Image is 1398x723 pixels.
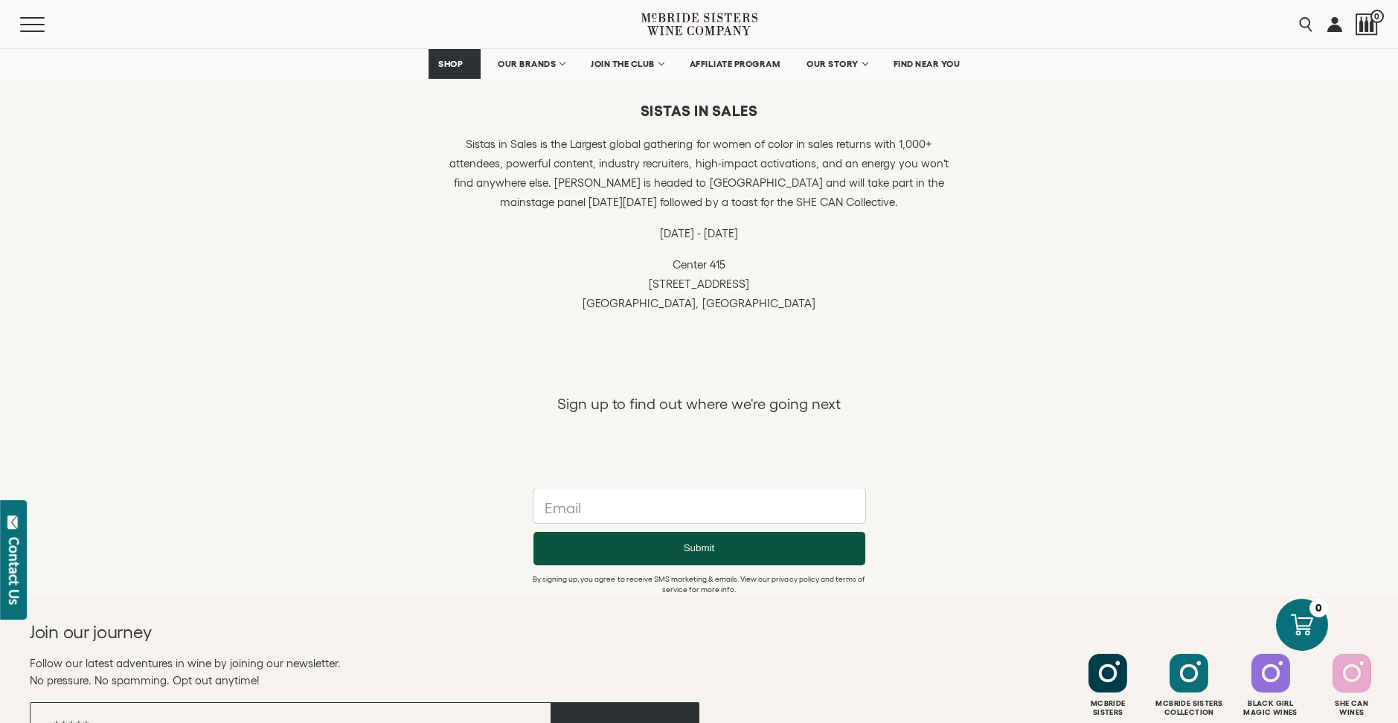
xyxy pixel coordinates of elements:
[1313,699,1391,717] div: She Can Wines
[1232,699,1309,717] div: Black Girl Magic Wines
[429,49,481,79] a: SHOP
[884,49,970,79] a: FIND NEAR YOU
[581,49,673,79] a: JOIN THE CLUB
[443,224,956,243] p: [DATE] - [DATE]
[30,655,699,689] p: Follow our latest adventures in wine by joining our newsletter. No pressure. No spamming. Opt out...
[797,49,876,79] a: OUR STORY
[680,49,790,79] a: AFFILIATE PROGRAM
[443,255,956,313] p: Center 415 [STREET_ADDRESS] [GEOGRAPHIC_DATA], [GEOGRAPHIC_DATA]
[443,135,956,212] p: Sistas in Sales is the Largest global gathering for women of color in sales returns with 1,000+ a...
[1069,654,1147,717] a: Follow McBride Sisters on Instagram McbrideSisters
[7,537,22,605] div: Contact Us
[20,17,74,32] button: Mobile Menu Trigger
[438,59,464,69] span: SHOP
[1069,699,1147,717] div: Mcbride Sisters
[443,102,956,120] h6: Sistas in Sales
[1150,699,1228,717] div: Mcbride Sisters Collection
[557,394,841,414] p: Sign up to find out where we're going next
[498,59,556,69] span: OUR BRANDS
[690,59,780,69] span: AFFILIATE PROGRAM
[1370,10,1384,23] span: 0
[1150,654,1228,717] a: Follow McBride Sisters Collection on Instagram Mcbride SistersCollection
[894,59,961,69] span: FIND NEAR YOU
[807,59,859,69] span: OUR STORY
[1232,654,1309,717] a: Follow Black Girl Magic Wines on Instagram Black GirlMagic Wines
[1309,599,1328,617] div: 0
[591,59,655,69] span: JOIN THE CLUB
[1313,654,1391,717] a: Follow SHE CAN Wines on Instagram She CanWines
[30,620,632,644] h2: Join our journey
[488,49,574,79] a: OUR BRANDS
